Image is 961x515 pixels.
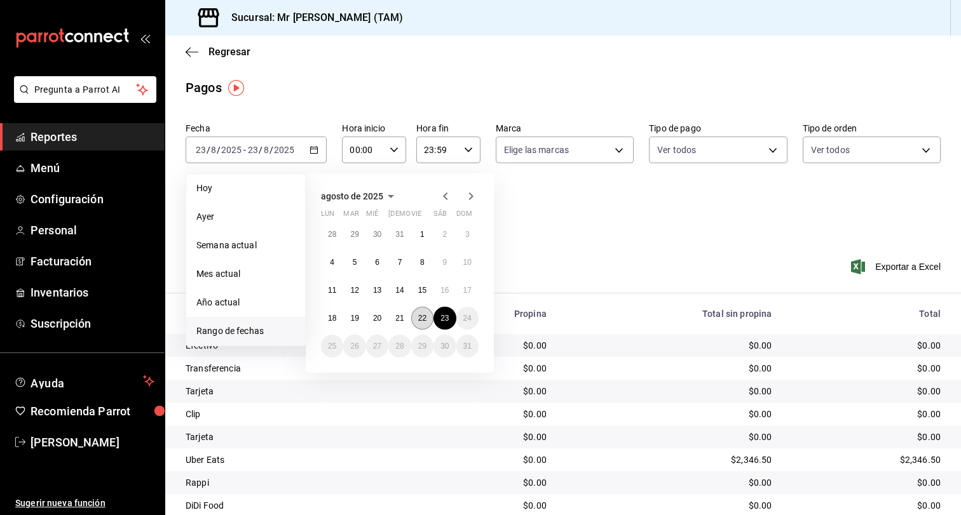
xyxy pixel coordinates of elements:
span: Reportes [31,128,154,145]
abbr: 17 de agosto de 2025 [463,286,472,295]
div: Uber Eats [186,453,414,466]
span: Ayer [196,210,295,224]
div: DiDi Food [186,499,414,512]
abbr: 26 de agosto de 2025 [350,342,358,351]
span: Semana actual [196,239,295,252]
button: 30 de agosto de 2025 [433,335,456,358]
button: 13 de agosto de 2025 [366,279,388,302]
button: 30 de julio de 2025 [366,223,388,246]
div: $0.00 [567,499,772,512]
button: 19 de agosto de 2025 [343,307,365,330]
label: Fecha [186,124,327,133]
span: Mes actual [196,267,295,281]
button: 29 de agosto de 2025 [411,335,433,358]
abbr: 9 de agosto de 2025 [442,258,447,267]
abbr: 13 de agosto de 2025 [373,286,381,295]
div: $0.00 [567,476,772,489]
span: Menú [31,159,154,177]
span: Suscripción [31,315,154,332]
button: 2 de agosto de 2025 [433,223,456,246]
abbr: 29 de julio de 2025 [350,230,358,239]
div: Rappi [186,476,414,489]
button: 16 de agosto de 2025 [433,279,456,302]
div: $0.00 [793,385,941,398]
button: 31 de agosto de 2025 [456,335,479,358]
span: - [243,145,246,155]
div: $0.00 [567,408,772,420]
div: Clip [186,408,414,420]
button: 9 de agosto de 2025 [433,251,456,274]
span: agosto de 2025 [321,191,383,201]
button: 31 de julio de 2025 [388,223,411,246]
abbr: 22 de agosto de 2025 [418,314,426,323]
abbr: 4 de agosto de 2025 [330,258,334,267]
abbr: 31 de agosto de 2025 [463,342,472,351]
span: Hoy [196,182,295,195]
abbr: 27 de agosto de 2025 [373,342,381,351]
button: 29 de julio de 2025 [343,223,365,246]
span: Recomienda Parrot [31,403,154,420]
span: [PERSON_NAME] [31,434,154,451]
button: 23 de agosto de 2025 [433,307,456,330]
abbr: sábado [433,210,447,223]
abbr: 24 de agosto de 2025 [463,314,472,323]
abbr: martes [343,210,358,223]
abbr: miércoles [366,210,378,223]
span: Sugerir nueva función [15,497,154,510]
abbr: 14 de agosto de 2025 [395,286,404,295]
input: -- [263,145,269,155]
input: -- [210,145,217,155]
div: $0.00 [793,339,941,352]
abbr: 2 de agosto de 2025 [442,230,447,239]
div: $0.00 [793,362,941,375]
abbr: 10 de agosto de 2025 [463,258,472,267]
abbr: 16 de agosto de 2025 [440,286,449,295]
span: Elige las marcas [504,144,569,156]
button: open_drawer_menu [140,33,150,43]
span: / [269,145,273,155]
div: Total [793,309,941,319]
button: 28 de agosto de 2025 [388,335,411,358]
span: Año actual [196,296,295,309]
abbr: 28 de julio de 2025 [328,230,336,239]
h3: Sucursal: Mr [PERSON_NAME] (TAM) [221,10,403,25]
span: Facturación [31,253,154,270]
div: $0.00 [435,385,547,398]
button: 25 de agosto de 2025 [321,335,343,358]
abbr: 29 de agosto de 2025 [418,342,426,351]
button: 6 de agosto de 2025 [366,251,388,274]
div: Pagos [186,78,222,97]
button: 24 de agosto de 2025 [456,307,479,330]
input: ---- [273,145,295,155]
abbr: 20 de agosto de 2025 [373,314,381,323]
div: $0.00 [793,499,941,512]
button: 14 de agosto de 2025 [388,279,411,302]
button: 3 de agosto de 2025 [456,223,479,246]
abbr: 5 de agosto de 2025 [353,258,357,267]
button: 7 de agosto de 2025 [388,251,411,274]
div: $2,346.50 [567,453,772,466]
span: Pregunta a Parrot AI [34,83,137,97]
span: Ayuda [31,373,138,389]
button: 15 de agosto de 2025 [411,279,433,302]
abbr: 30 de agosto de 2025 [440,342,449,351]
abbr: 28 de agosto de 2025 [395,342,404,351]
button: 11 de agosto de 2025 [321,279,343,302]
div: $0.00 [793,431,941,443]
button: 4 de agosto de 2025 [321,251,343,274]
span: Inventarios [31,284,154,301]
abbr: 8 de agosto de 2025 [420,258,425,267]
input: ---- [221,145,242,155]
span: Personal [31,222,154,239]
button: 8 de agosto de 2025 [411,251,433,274]
div: Tarjeta [186,385,414,398]
abbr: viernes [411,210,421,223]
div: $0.00 [435,431,547,443]
abbr: 3 de agosto de 2025 [465,230,470,239]
div: $0.00 [435,408,547,420]
abbr: 11 de agosto de 2025 [328,286,336,295]
abbr: 1 de agosto de 2025 [420,230,425,239]
abbr: 25 de agosto de 2025 [328,342,336,351]
div: $0.00 [567,339,772,352]
span: / [207,145,210,155]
